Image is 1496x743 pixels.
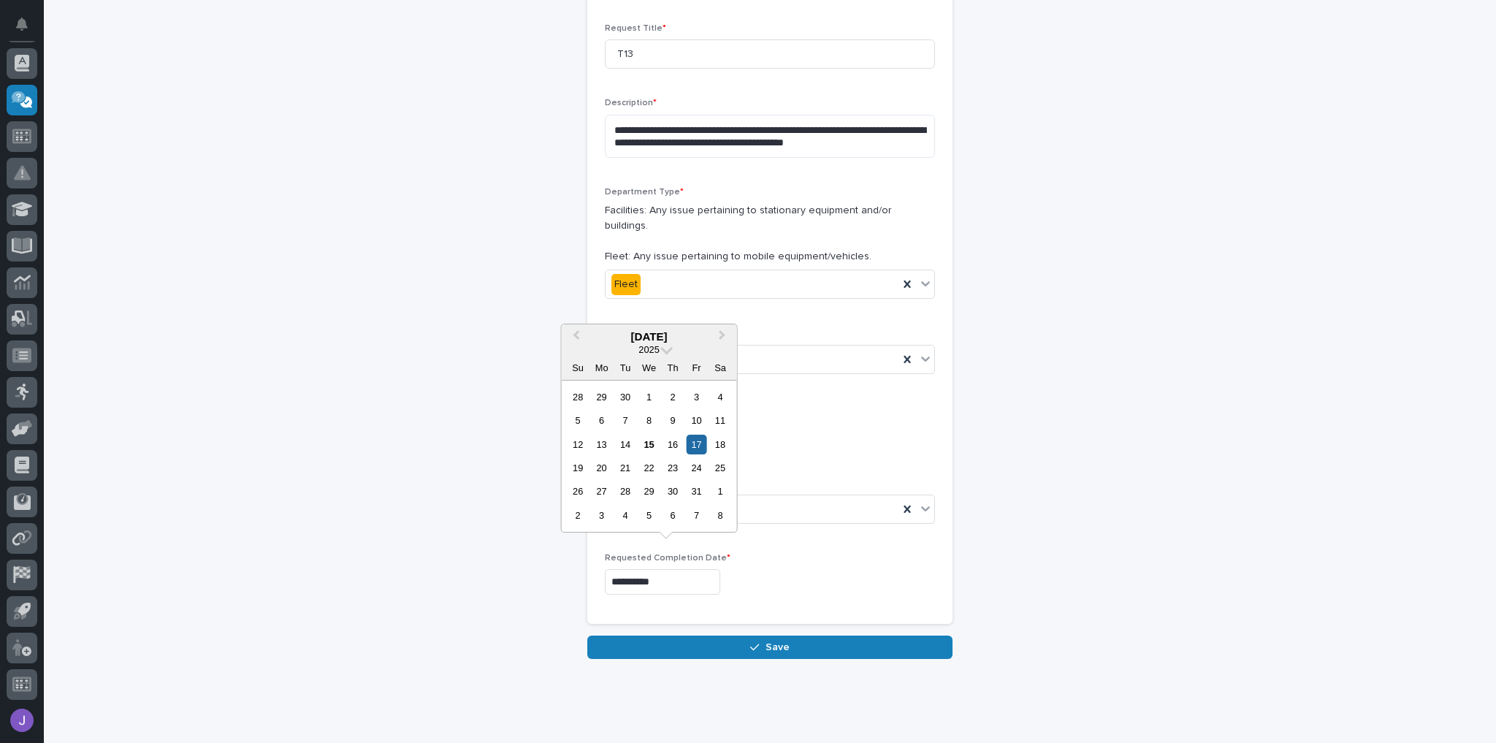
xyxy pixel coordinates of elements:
div: Choose Thursday, November 6th, 2025 [663,506,682,525]
p: Facilities: Any issue pertaining to stationary equipment and/or buildings. Fleet: Any issue perta... [605,203,935,264]
button: users-avatar [7,705,37,736]
button: Next Month [712,326,736,349]
div: Choose Tuesday, October 28th, 2025 [616,482,636,502]
span: Save [766,641,790,654]
div: Choose Friday, October 10th, 2025 [687,411,706,430]
div: Choose Friday, October 17th, 2025 [687,435,706,454]
div: Choose Tuesday, September 30th, 2025 [616,387,636,407]
div: Choose Wednesday, October 22nd, 2025 [639,458,659,478]
div: Choose Sunday, October 19th, 2025 [568,458,588,478]
div: Choose Wednesday, October 8th, 2025 [639,411,659,430]
div: Choose Saturday, November 8th, 2025 [710,506,730,525]
button: Save [587,636,953,659]
div: Choose Monday, October 27th, 2025 [592,482,611,502]
div: Choose Saturday, November 1st, 2025 [710,482,730,502]
div: Choose Thursday, October 30th, 2025 [663,482,682,502]
button: Previous Month [563,326,587,349]
div: Choose Saturday, October 11th, 2025 [710,411,730,430]
span: Description [605,99,657,107]
div: Fleet [611,274,641,295]
div: Choose Thursday, October 9th, 2025 [663,411,682,430]
div: Choose Tuesday, October 7th, 2025 [616,411,636,430]
div: Fr [687,358,706,378]
div: Choose Friday, October 3rd, 2025 [687,387,706,407]
div: Choose Monday, October 20th, 2025 [592,458,611,478]
div: Su [568,358,588,378]
div: Choose Sunday, November 2nd, 2025 [568,506,588,525]
div: Choose Monday, November 3rd, 2025 [592,506,611,525]
span: Request Title [605,24,666,33]
div: Tu [616,358,636,378]
div: Choose Sunday, October 5th, 2025 [568,411,588,430]
div: Choose Sunday, October 12th, 2025 [568,435,588,454]
div: Choose Tuesday, October 21st, 2025 [616,458,636,478]
div: Choose Sunday, September 28th, 2025 [568,387,588,407]
div: Choose Saturday, October 18th, 2025 [710,435,730,454]
div: Notifications [18,18,37,41]
div: Choose Thursday, October 16th, 2025 [663,435,682,454]
div: Choose Wednesday, October 15th, 2025 [639,435,659,454]
div: Choose Wednesday, November 5th, 2025 [639,506,659,525]
div: Choose Friday, October 31st, 2025 [687,482,706,502]
div: Choose Wednesday, October 1st, 2025 [639,387,659,407]
span: 2025 [638,344,659,355]
div: Choose Saturday, October 4th, 2025 [710,387,730,407]
span: Requested Completion Date [605,554,730,563]
div: Choose Thursday, October 2nd, 2025 [663,387,682,407]
div: Choose Monday, October 6th, 2025 [592,411,611,430]
div: Choose Friday, October 24th, 2025 [687,458,706,478]
div: Choose Friday, November 7th, 2025 [687,506,706,525]
div: Sa [710,358,730,378]
div: Choose Sunday, October 26th, 2025 [568,482,588,502]
div: Th [663,358,682,378]
div: Choose Tuesday, October 14th, 2025 [616,435,636,454]
div: month 2025-10 [566,385,732,527]
div: [DATE] [562,330,737,343]
div: Choose Tuesday, November 4th, 2025 [616,506,636,525]
button: Notifications [7,9,37,39]
span: Department Type [605,188,684,197]
div: Mo [592,358,611,378]
div: Choose Monday, September 29th, 2025 [592,387,611,407]
div: Choose Monday, October 13th, 2025 [592,435,611,454]
div: Choose Thursday, October 23rd, 2025 [663,458,682,478]
div: We [639,358,659,378]
div: Choose Wednesday, October 29th, 2025 [639,482,659,502]
div: Choose Saturday, October 25th, 2025 [710,458,730,478]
